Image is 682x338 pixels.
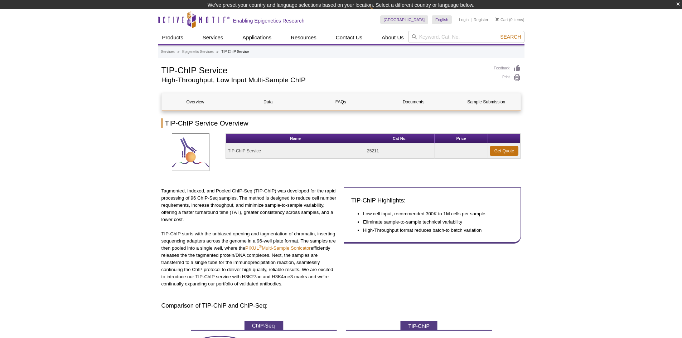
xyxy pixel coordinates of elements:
[182,49,214,55] a: Epigenetic Services
[435,134,488,143] th: Price
[226,143,365,159] td: TIP-ChIP Service
[217,50,219,54] li: »
[221,50,249,54] li: TIP-ChIP Service
[161,64,487,75] h1: TIP-ChIP Service
[490,146,518,156] a: Get Quote
[380,93,447,111] a: Documents
[380,15,429,24] a: [GEOGRAPHIC_DATA]
[365,143,434,159] td: 25211
[494,74,521,82] a: Print
[377,31,408,44] a: About Us
[495,17,508,22] a: Cart
[198,31,228,44] a: Services
[370,5,389,22] img: Change Here
[495,18,499,21] img: Your Cart
[474,17,488,22] a: Register
[459,17,469,22] a: Login
[161,302,521,310] h3: Comparison of TIP-ChIP and ChIP-Seq:
[238,31,276,44] a: Applications
[432,15,452,24] a: English
[158,31,188,44] a: Products
[226,134,365,143] th: Name
[351,196,513,205] h3: TIP-ChIP Highlights:
[161,118,521,128] h2: TIP-ChIP Service Overview
[332,31,367,44] a: Contact Us
[161,187,339,223] p: Tagmented, Indexed, and Pooled ChIP-Seq (TIP-ChIP) was developed for the rapid processing of 96 C...
[286,31,321,44] a: Resources
[307,93,374,111] a: FAQs
[471,15,472,24] li: |
[172,133,209,171] img: TIP-ChIP Service
[363,219,506,226] li: Eliminate sample-to-sample technical variability
[494,64,521,72] a: Feedback
[365,134,434,143] th: Cat No.
[259,244,262,248] sup: ®
[233,18,305,24] h2: Enabling Epigenetics Research
[161,230,339,288] p: TIP-ChIP starts with the unbiased opening and tagmentation of chromatin, inserting sequencing ada...
[245,245,311,251] a: PIXUL®Multi-Sample Sonicator
[363,227,506,234] li: High-Throughput format reduces batch-to batch variation
[161,77,487,83] h2: High-Throughput, Low Input Multi-Sample ChIP
[162,93,229,111] a: Overview
[363,210,506,217] li: Low cell input, recommended 300K to 1M cells per sample.
[408,31,524,43] input: Keyword, Cat. No.
[495,15,524,24] li: (0 items)
[498,34,523,40] button: Search
[500,34,521,40] span: Search
[453,93,520,111] a: Sample Submission
[234,93,302,111] a: Data
[178,50,180,54] li: »
[161,49,175,55] a: Services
